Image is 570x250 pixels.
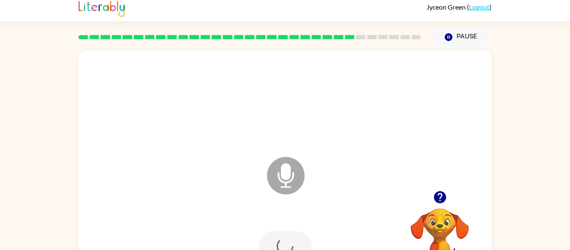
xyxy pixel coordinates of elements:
[469,3,489,11] a: Logout
[426,3,492,11] div: ( )
[431,28,492,47] button: Pause
[426,3,467,11] span: Jyceon Green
